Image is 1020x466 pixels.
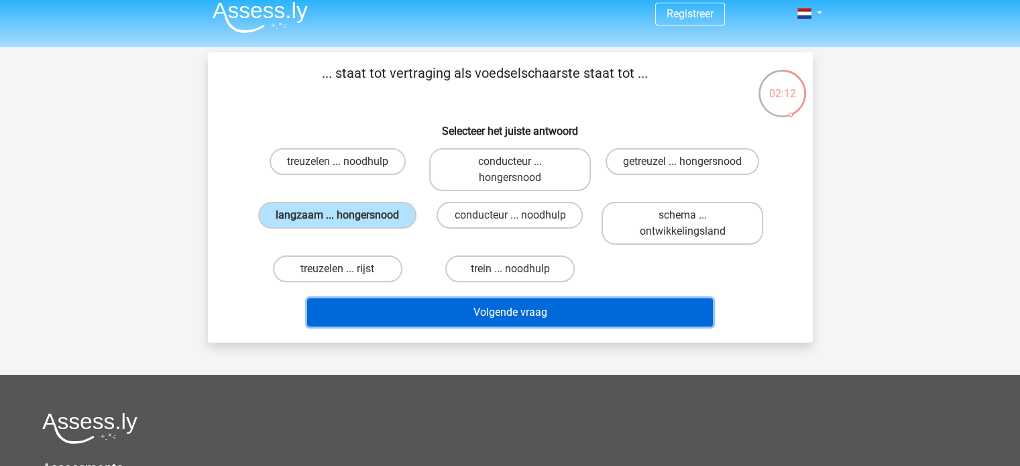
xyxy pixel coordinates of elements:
[229,114,791,137] h6: Selecteer het juiste antwoord
[273,255,402,282] label: treuzelen ... rijst
[602,202,763,245] label: schema ... ontwikkelingsland
[258,202,416,229] label: langzaam ... hongersnood
[307,298,713,327] button: Volgende vraag
[229,63,741,103] p: ... staat tot vertraging als voedselschaarste staat tot ...
[667,7,714,20] a: Registreer
[270,148,406,175] label: treuzelen ... noodhulp
[606,148,759,175] label: getreuzel ... hongersnood
[757,68,807,102] div: 02:12
[437,202,583,229] label: conducteur ... noodhulp
[429,148,591,191] label: conducteur ... hongersnood
[213,1,308,33] img: Assessly
[42,412,137,444] img: Assessly logo
[445,255,575,282] label: trein ... noodhulp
